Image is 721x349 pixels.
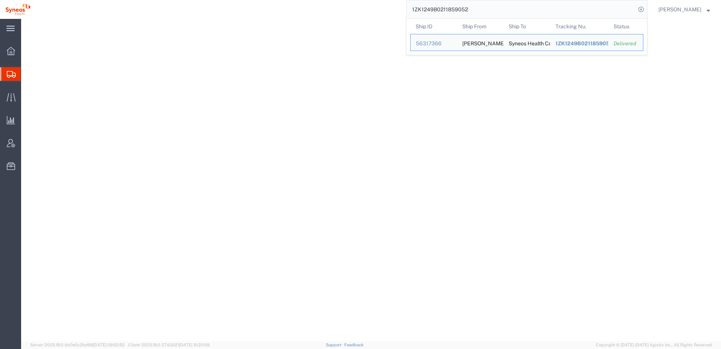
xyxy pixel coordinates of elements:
button: [PERSON_NAME] [658,5,710,14]
a: Support [326,343,345,347]
th: Status [608,19,643,34]
a: Feedback [344,343,364,347]
span: [DATE] 09:52:52 [93,343,125,347]
div: 1ZK1249B0211859052 [555,40,603,48]
img: logo [5,4,31,15]
div: Elyse Laube [462,34,499,51]
div: Delivered [614,40,638,48]
div: Syneos Health Communications, Inc. [509,34,545,51]
th: Tracking Nu. [550,19,609,34]
th: Ship ID [410,19,457,34]
div: 56317366 [416,40,452,48]
span: Melissa Gallo [658,5,701,14]
th: Ship From [457,19,504,34]
th: Ship To [503,19,550,34]
span: [DATE] 10:20:09 [179,343,210,347]
span: Server: 2025.18.0-bb0e0c2bd68 [30,343,125,347]
span: Copyright © [DATE]-[DATE] Agistix Inc., All Rights Reserved [596,342,712,348]
span: Client: 2025.18.0-27d3021 [128,343,210,347]
input: Search for shipment number, reference number [407,0,636,19]
span: 1ZK1249B0211859052 [555,40,613,46]
table: Search Results [410,19,647,55]
iframe: FS Legacy Container [21,19,721,341]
